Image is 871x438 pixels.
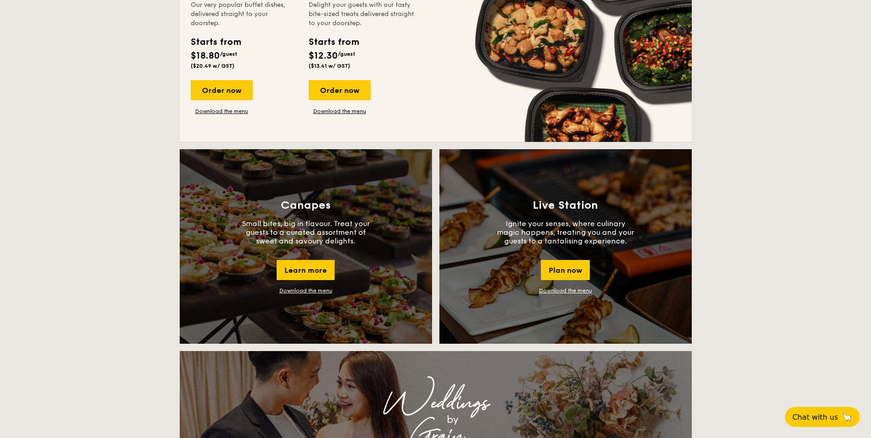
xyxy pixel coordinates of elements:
[497,219,634,245] p: Ignite your senses, where culinary magic happens, treating you and your guests to a tantalising e...
[191,35,240,49] div: Starts from
[294,411,611,428] div: by
[842,412,853,422] span: 🦙
[191,80,253,100] div: Order now
[309,0,416,28] div: Delight your guests with our tasty bite-sized treats delivered straight to your doorstep.
[785,407,860,427] button: Chat with us🦙
[309,80,371,100] div: Order now
[277,260,335,280] div: Learn more
[260,395,611,411] div: Weddings
[191,50,220,61] span: $18.80
[191,0,298,28] div: Our very popular buffet dishes, delivered straight to your doorstep.
[281,199,331,212] h3: Canapes
[309,63,350,69] span: ($13.41 w/ GST)
[237,219,374,245] p: Small bites, big in flavour. Treat your guests to a curated assortment of sweet and savoury delig...
[309,35,358,49] div: Starts from
[191,108,253,115] a: Download the menu
[191,63,235,69] span: ($20.49 w/ GST)
[279,287,332,294] a: Download the menu
[792,413,838,422] span: Chat with us
[309,108,371,115] a: Download the menu
[539,287,592,294] a: Download the menu
[220,51,237,57] span: /guest
[541,260,590,280] div: Plan now
[533,199,598,212] h3: Live Station
[309,50,338,61] span: $12.30
[338,51,355,57] span: /guest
